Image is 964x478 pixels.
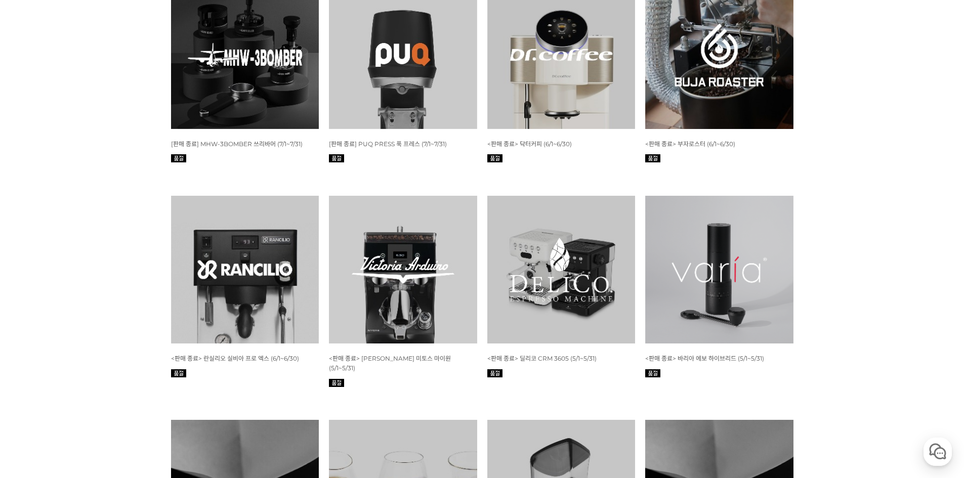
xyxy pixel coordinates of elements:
[156,336,169,344] span: 설정
[645,369,660,377] img: 품절
[329,354,451,372] a: <판매 종료> [PERSON_NAME] 미토스 마이원 (5/1~5/31)
[67,321,131,346] a: 대화
[171,140,303,148] a: [판매 종료] MHW-3BOMBER 쓰리바머 (7/1~7/31)
[487,196,636,344] img: 5월 머신 월픽 CRM 3605
[131,321,194,346] a: 설정
[645,154,660,162] img: 품절
[32,336,38,344] span: 홈
[329,355,451,372] span: <판매 종료> [PERSON_NAME] 미토스 마이원 (5/1~5/31)
[329,196,477,344] img: 빅토리아 아르두이노 미토스 마이원 (5/1~5/31)
[3,321,67,346] a: 홈
[171,196,319,344] img: 란실리오 실비아 프로 엑스
[487,140,572,148] a: <판매 종료> 닥터커피 (6/1~6/30)
[171,154,186,162] img: 품절
[329,154,344,162] img: 품절
[487,154,502,162] img: 품절
[329,379,344,387] img: 품절
[645,355,764,362] span: <판매 종료> 바리아 에보 하이브리드 (5/1~5/31)
[645,140,735,148] a: <판매 종료> 부자로스터 (6/1~6/30)
[171,354,299,362] a: <판매 종료> 란실리오 실비아 프로 엑스 (6/1~6/30)
[645,354,764,362] a: <판매 종료> 바리아 에보 하이브리드 (5/1~5/31)
[487,355,597,362] span: <판매 종료> 딜리코 CRM 3605 (5/1~5/31)
[171,355,299,362] span: <판매 종료> 란실리오 실비아 프로 엑스 (6/1~6/30)
[171,369,186,377] img: 품절
[93,336,105,344] span: 대화
[487,354,597,362] a: <판매 종료> 딜리코 CRM 3605 (5/1~5/31)
[645,196,793,344] img: 5월 머신 월픽 바리아 에보 하이브리드
[329,140,447,148] a: [판매 종료] PUQ PRESS 푹 프레스 (7/1~7/31)
[487,369,502,377] img: 품절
